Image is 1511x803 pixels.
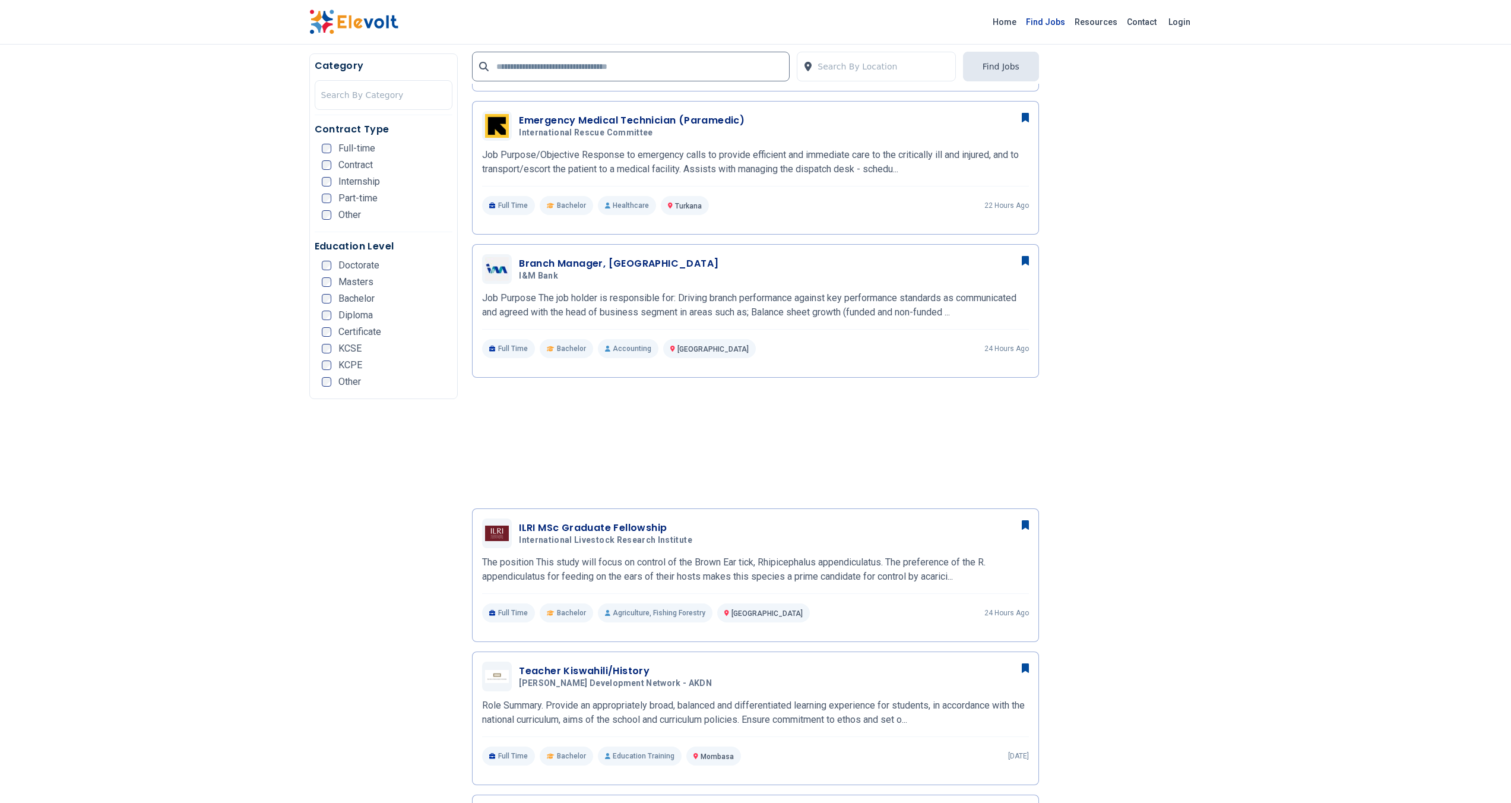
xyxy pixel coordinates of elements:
span: International Rescue Committee [519,128,653,138]
p: Education Training [598,747,682,766]
h3: Branch Manager, [GEOGRAPHIC_DATA] [519,257,718,271]
input: Other [322,377,331,387]
p: Job Purpose The job holder is responsible for: Driving branch performance against key performance... [482,291,1029,320]
span: Mombasa [701,753,734,761]
span: Diploma [338,311,373,320]
img: International Rescue Committee [485,114,509,138]
iframe: Advertisement [472,397,1039,499]
a: Contact [1122,12,1161,31]
p: Accounting [598,339,658,358]
span: International Livestock Research Institute [519,535,692,546]
span: Full-time [338,144,375,153]
p: Healthcare [598,196,656,215]
span: KCPE [338,361,362,370]
iframe: Advertisement [309,409,458,765]
a: International Livestock Research InstituteILRI MSc Graduate FellowshipInternational Livestock Res... [482,519,1029,622]
p: Full Time [482,603,535,622]
iframe: Chat Widget [1452,746,1511,803]
span: [GEOGRAPHIC_DATA] [731,609,803,618]
span: Bachelor [557,751,586,761]
p: Full Time [482,339,535,358]
span: Internship [338,177,380,186]
input: Masters [322,277,331,287]
span: Bachelor [338,294,375,304]
button: Find Jobs [963,52,1039,81]
p: Agriculture, Fishing Forestry [598,603,712,622]
p: 24 hours ago [984,344,1029,353]
span: I&M Bank [519,271,558,282]
span: KCSE [338,344,362,353]
span: Other [338,210,361,220]
input: Full-time [322,144,331,153]
p: Role Summary. Provide an appropriately broad, balanced and differentiated learning experience for... [482,698,1029,727]
input: KCSE [322,344,331,353]
input: Other [322,210,331,220]
span: Masters [338,277,373,287]
iframe: Advertisement [1053,419,1202,776]
a: Login [1161,10,1198,34]
input: Internship [322,177,331,186]
p: 24 hours ago [984,608,1029,618]
a: Resources [1070,12,1122,31]
img: Elevolt [309,10,398,34]
h3: Emergency Medical Technician (Paramedic) [519,113,745,128]
iframe: Advertisement [1053,53,1202,410]
span: Bachelor [557,344,586,353]
span: Other [338,377,361,387]
img: International Livestock Research Institute [485,526,509,542]
span: Turkana [675,202,702,210]
a: International Rescue CommitteeEmergency Medical Technician (Paramedic)International Rescue Commit... [482,111,1029,215]
h5: Education Level [315,239,453,254]
p: 22 hours ago [984,201,1029,210]
img: Aga Khan Development Network - AKDN [485,670,509,684]
a: I&M BankBranch Manager, [GEOGRAPHIC_DATA]I&M BankJob Purpose The job holder is responsible for: D... [482,254,1029,358]
p: Full Time [482,196,535,215]
a: Home [988,12,1021,31]
h3: ILRI MSc Graduate Fellowship [519,521,697,535]
p: Job Purpose/Objective Response to emergency calls to provide efficient and immediate care to the ... [482,148,1029,176]
p: [DATE] [1008,751,1029,761]
input: Part-time [322,194,331,203]
span: Doctorate [338,261,379,270]
span: Bachelor [557,201,586,210]
span: [GEOGRAPHIC_DATA] [677,345,749,353]
span: [PERSON_NAME] Development Network - AKDN [519,678,712,689]
span: Certificate [338,327,381,337]
input: Contract [322,160,331,170]
input: KCPE [322,361,331,370]
p: Full Time [482,747,535,766]
h5: Contract Type [315,122,453,137]
span: Bachelor [557,608,586,618]
input: Diploma [322,311,331,320]
input: Doctorate [322,261,331,270]
input: Certificate [322,327,331,337]
p: The position This study will focus on control of the Brown Ear tick, Rhipicephalus appendiculatus... [482,555,1029,584]
h5: Category [315,59,453,73]
a: Aga Khan Development Network - AKDNTeacher Kiswahili/History[PERSON_NAME] Development Network - A... [482,662,1029,766]
span: Part-time [338,194,378,203]
h3: Teacher Kiswahili/History [519,664,717,678]
a: Find Jobs [1021,12,1070,31]
img: I&M Bank [485,257,509,281]
input: Bachelor [322,294,331,304]
span: Contract [338,160,373,170]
